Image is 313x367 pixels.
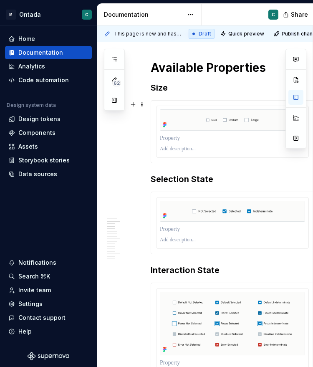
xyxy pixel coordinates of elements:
[272,11,275,18] div: C
[18,327,32,336] div: Help
[5,73,92,87] a: Code automation
[5,46,92,59] a: Documentation
[5,154,92,167] a: Storybook stories
[85,11,88,18] div: C
[18,286,51,294] div: Invite team
[6,10,16,20] div: M
[5,325,92,338] button: Help
[18,170,57,178] div: Data sources
[5,60,92,73] a: Analytics
[112,80,121,86] span: 62
[18,115,61,123] div: Design tokens
[5,283,92,297] a: Invite team
[228,30,264,37] span: Quick preview
[18,76,69,84] div: Code automation
[5,140,92,153] a: Assets
[19,10,41,19] div: Ontada
[5,311,92,324] button: Contact support
[5,256,92,269] button: Notifications
[18,48,63,57] div: Documentation
[18,35,35,43] div: Home
[291,10,308,19] span: Share
[18,314,66,322] div: Contact support
[18,156,70,165] div: Storybook stories
[18,142,38,151] div: Assets
[2,5,95,23] button: MOntadaC
[114,30,182,37] span: This page is new and has not been published yet.
[18,62,45,71] div: Analytics
[18,129,56,137] div: Components
[199,30,211,37] span: Draft
[5,270,92,283] button: Search ⌘K
[7,102,56,109] div: Design system data
[5,297,92,311] a: Settings
[5,32,92,46] a: Home
[18,300,43,308] div: Settings
[28,352,69,360] svg: Supernova Logo
[5,112,92,126] a: Design tokens
[218,28,268,40] button: Quick preview
[18,272,50,281] div: Search ⌘K
[5,126,92,139] a: Components
[104,10,183,19] div: Documentation
[5,167,92,181] a: Data sources
[18,258,56,267] div: Notifications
